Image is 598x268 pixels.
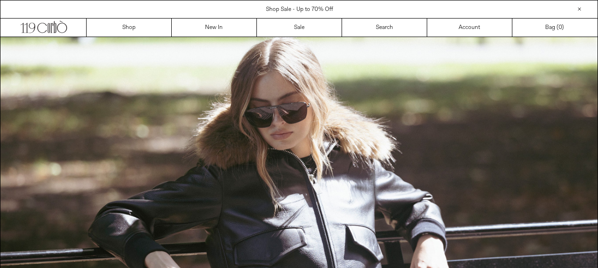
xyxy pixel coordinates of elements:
a: Sale [257,19,342,37]
a: New In [172,19,257,37]
a: Bag () [512,19,598,37]
span: 0 [559,24,562,31]
a: Shop [87,19,172,37]
a: Shop Sale - Up to 70% Off [266,6,333,13]
a: Account [427,19,512,37]
a: Search [342,19,427,37]
span: ) [559,23,564,32]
